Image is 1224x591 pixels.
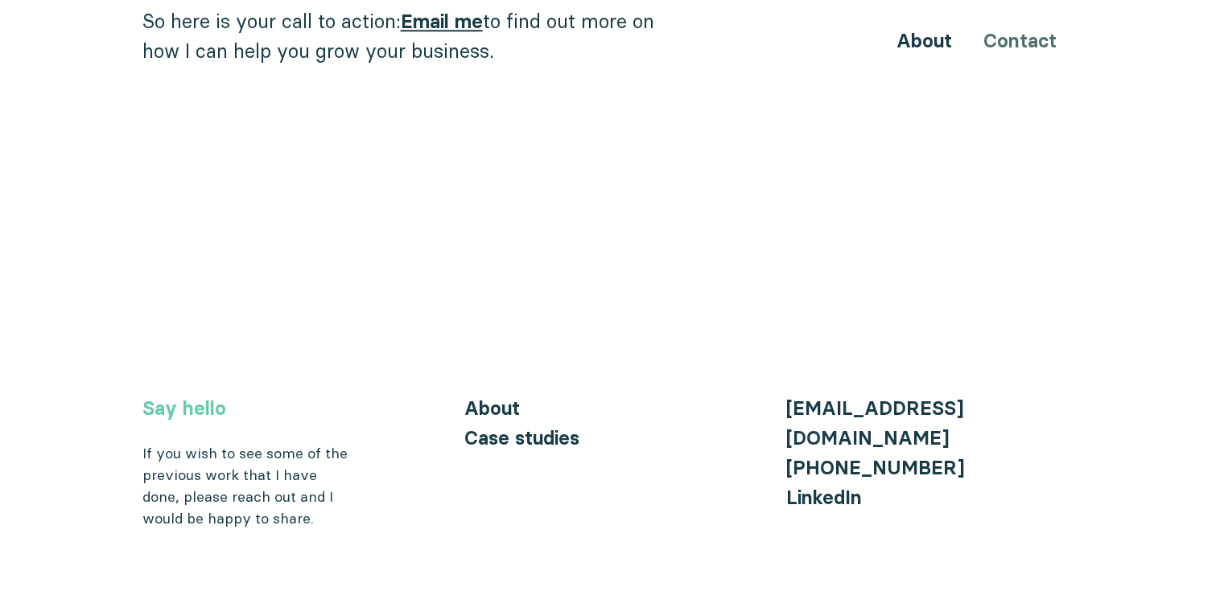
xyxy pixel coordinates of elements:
a: About [464,396,520,420]
a: Case studies [464,426,579,449]
a: Say hello [142,396,226,420]
a: About [896,29,952,52]
a: Email me [401,10,483,33]
div: If you wish to see some of the previous work that I have done, please reach out and I would be ha... [142,442,352,529]
a: LinkedIn [786,486,862,509]
a: [EMAIL_ADDRESS][DOMAIN_NAME] [786,396,963,449]
a: [PHONE_NUMBER] [786,456,964,479]
p: So here is your call to action: to find out more on how I can help you grow your business. [142,6,683,65]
